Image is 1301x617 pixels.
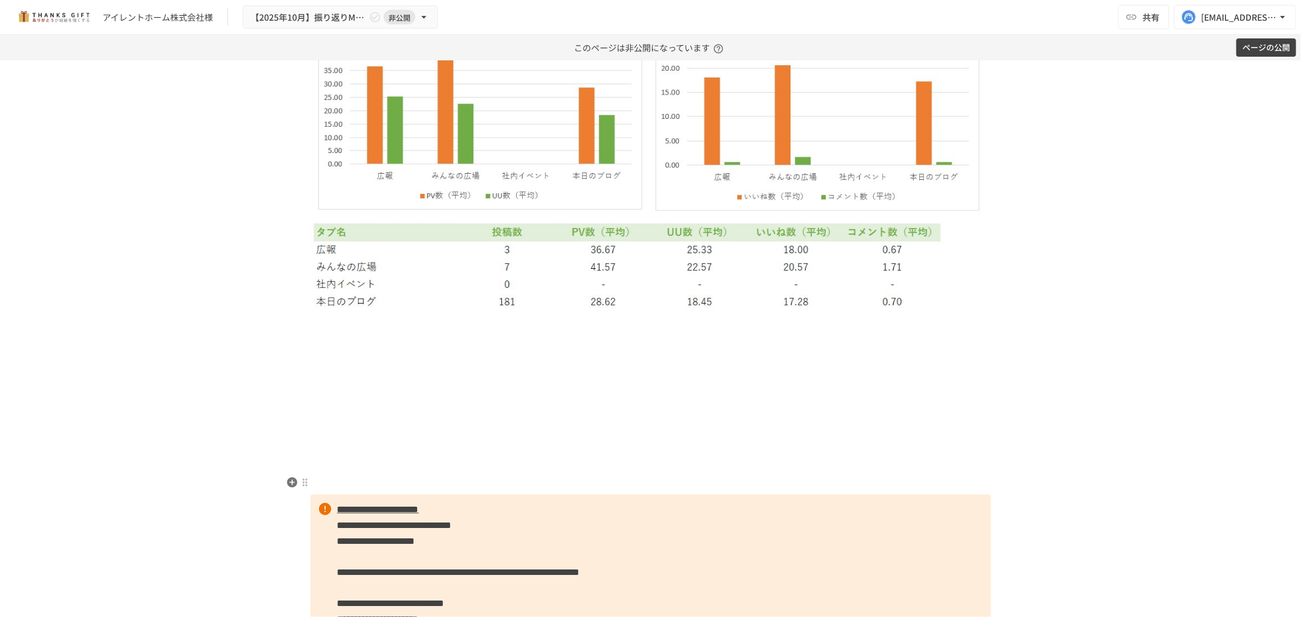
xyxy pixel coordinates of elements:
[1236,38,1296,57] button: ページの公開
[102,11,213,24] div: アイレントホーム株式会社様
[1201,10,1277,25] div: [EMAIL_ADDRESS][DOMAIN_NAME]
[1118,5,1169,29] button: 共有
[1174,5,1296,29] button: [EMAIL_ADDRESS][DOMAIN_NAME]
[384,11,415,24] span: 非公開
[15,7,93,27] img: mMP1OxWUAhQbsRWCurg7vIHe5HqDpP7qZo7fRoNLXQh
[1142,10,1159,24] span: 共有
[243,5,438,29] button: 【2025年10月】振り返りMTG非公開
[574,35,727,60] p: このページは非公開になっています
[251,10,367,25] span: 【2025年10月】振り返りMTG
